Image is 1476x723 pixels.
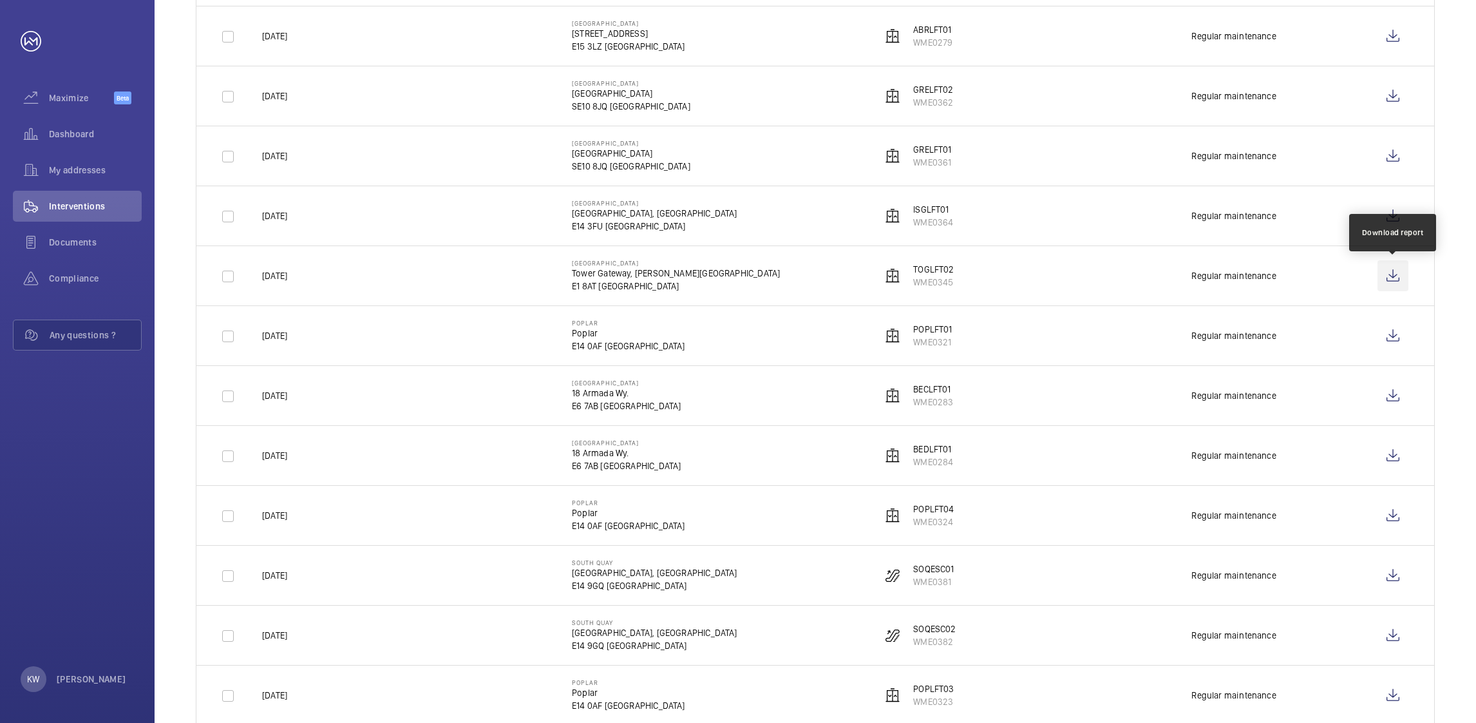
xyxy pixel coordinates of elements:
p: KW [27,673,39,686]
p: E14 9GQ [GEOGRAPHIC_DATA] [572,579,737,592]
p: SOQESC02 [913,622,956,635]
p: [GEOGRAPHIC_DATA] [572,19,685,27]
p: WME0382 [913,635,956,648]
p: GRELFT01 [913,143,951,156]
p: [GEOGRAPHIC_DATA] [572,439,681,447]
p: [GEOGRAPHIC_DATA] [572,139,690,147]
img: elevator.svg [885,448,900,463]
p: WME0345 [913,276,954,289]
p: Tower Gateway, [PERSON_NAME][GEOGRAPHIC_DATA] [572,267,780,280]
p: POPLFT03 [913,682,954,695]
p: [GEOGRAPHIC_DATA] [572,79,690,87]
p: POPLFT04 [913,503,954,516]
img: escalator.svg [885,628,900,643]
p: Poplar [572,327,685,340]
p: Poplar [572,319,685,327]
p: WME0324 [913,516,954,528]
img: elevator.svg [885,268,900,284]
img: elevator.svg [885,88,900,104]
p: [STREET_ADDRESS] [572,27,685,40]
p: E14 0AF [GEOGRAPHIC_DATA] [572,699,685,712]
p: WME0323 [913,695,954,708]
p: [DATE] [262,269,287,282]
p: E15 3LZ [GEOGRAPHIC_DATA] [572,40,685,53]
p: GRELFT02 [913,83,953,96]
p: TOGLFT02 [913,263,954,276]
p: WME0284 [913,456,953,468]
div: Regular maintenance [1191,629,1276,642]
span: Maximize [49,92,114,104]
p: [DATE] [262,209,287,222]
img: elevator.svg [885,508,900,523]
p: WME0381 [913,575,954,588]
p: E1 8AT [GEOGRAPHIC_DATA] [572,280,780,293]
p: SE10 8JQ [GEOGRAPHIC_DATA] [572,160,690,173]
p: BEDLFT01 [913,443,953,456]
div: Regular maintenance [1191,90,1276,102]
div: Regular maintenance [1191,449,1276,462]
p: [DATE] [262,449,287,462]
div: Regular maintenance [1191,149,1276,162]
span: Interventions [49,200,142,213]
p: SE10 8JQ [GEOGRAPHIC_DATA] [572,100,690,113]
p: WME0321 [913,336,952,349]
img: elevator.svg [885,388,900,403]
p: E14 3FU [GEOGRAPHIC_DATA] [572,220,737,233]
p: ABRLFT01 [913,23,952,36]
span: Any questions ? [50,329,141,342]
p: 18 Armada Wy. [572,387,681,400]
p: E14 0AF [GEOGRAPHIC_DATA] [572,340,685,352]
div: Regular maintenance [1191,509,1276,522]
span: Documents [49,236,142,249]
p: [GEOGRAPHIC_DATA], [GEOGRAPHIC_DATA] [572,207,737,220]
span: Compliance [49,272,142,285]
p: [GEOGRAPHIC_DATA] [572,259,780,267]
p: South Quay [572,559,737,566]
div: Regular maintenance [1191,389,1276,402]
p: Poplar [572,499,685,506]
p: [DATE] [262,389,287,402]
p: [DATE] [262,149,287,162]
p: E6 7AB [GEOGRAPHIC_DATA] [572,459,681,472]
p: E14 9GQ [GEOGRAPHIC_DATA] [572,639,737,652]
p: BECLFT01 [913,383,953,396]
p: Poplar [572,679,685,686]
p: [DATE] [262,689,287,702]
p: Poplar [572,506,685,519]
p: POPLFT01 [913,323,952,336]
p: [GEOGRAPHIC_DATA] [572,379,681,387]
span: My addresses [49,164,142,177]
p: 18 Armada Wy. [572,447,681,459]
p: [DATE] [262,30,287,43]
div: Regular maintenance [1191,30,1276,43]
img: elevator.svg [885,28,900,44]
div: Regular maintenance [1191,569,1276,582]
p: [GEOGRAPHIC_DATA] [572,199,737,207]
div: Download report [1362,227,1424,238]
p: [GEOGRAPHIC_DATA], [GEOGRAPHIC_DATA] [572,626,737,639]
p: [DATE] [262,629,287,642]
p: WME0279 [913,36,952,49]
p: WME0362 [913,96,953,109]
p: Poplar [572,686,685,699]
p: [GEOGRAPHIC_DATA], [GEOGRAPHIC_DATA] [572,566,737,579]
p: [DATE] [262,569,287,582]
p: [GEOGRAPHIC_DATA] [572,87,690,100]
p: WME0364 [913,216,953,229]
div: Regular maintenance [1191,329,1276,342]
div: Regular maintenance [1191,689,1276,702]
p: [PERSON_NAME] [57,673,126,686]
p: ISGLFT01 [913,203,953,216]
span: Beta [114,92,131,104]
p: [DATE] [262,509,287,522]
p: E6 7AB [GEOGRAPHIC_DATA] [572,400,681,412]
p: E14 0AF [GEOGRAPHIC_DATA] [572,519,685,532]
p: SOQESC01 [913,563,954,575]
p: [GEOGRAPHIC_DATA] [572,147,690,160]
img: escalator.svg [885,568,900,583]
p: WME0361 [913,156,951,169]
div: Regular maintenance [1191,269,1276,282]
div: Regular maintenance [1191,209,1276,222]
img: elevator.svg [885,688,900,703]
img: elevator.svg [885,208,900,224]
